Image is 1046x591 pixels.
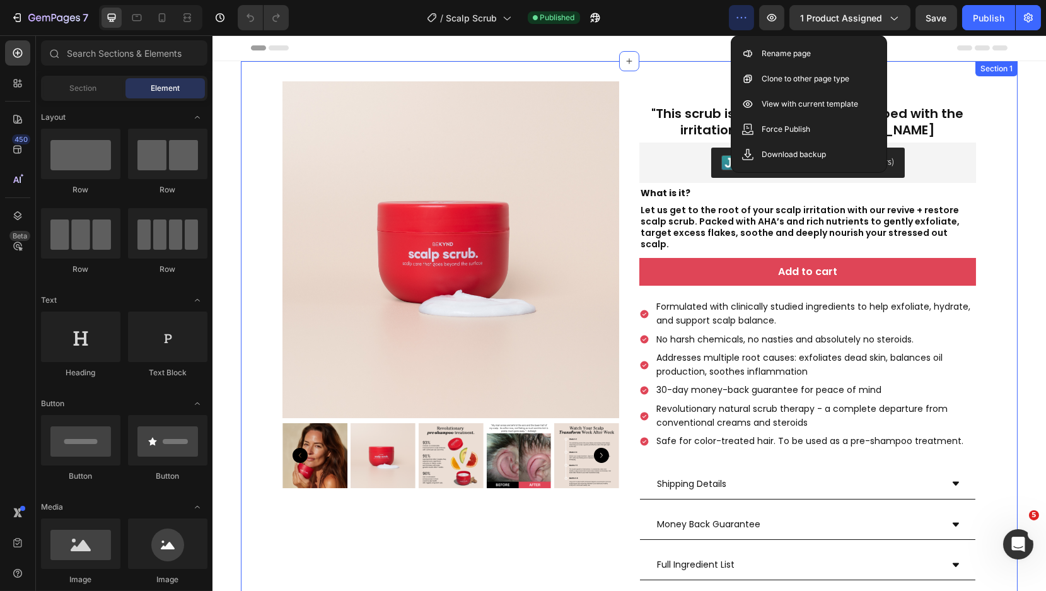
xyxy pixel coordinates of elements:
[381,413,397,428] button: Carousel Next Arrow
[444,265,758,291] span: Formulated with clinically studied ingredients to help exfoliate, hydrate, and support scalp bala...
[444,348,669,361] span: 30-day money-back guarantee for peace of mind
[187,290,207,310] span: Toggle open
[128,574,207,585] div: Image
[445,441,514,457] p: Shipping Details
[41,367,120,378] div: Heading
[41,264,120,275] div: Row
[41,295,57,306] span: Text
[762,73,849,85] p: Clone to other page type
[566,228,625,246] div: Add to cart
[187,107,207,127] span: Toggle open
[128,471,207,482] div: Button
[41,112,66,123] span: Layout
[41,398,64,409] span: Button
[762,98,858,110] p: View with current template
[765,28,803,39] div: Section 1
[41,574,120,585] div: Image
[789,5,910,30] button: 1 product assigned
[212,35,1046,591] iframe: Design area
[446,11,497,25] span: Scalp Scrub
[12,134,30,144] div: 450
[762,148,826,161] p: Download backup
[762,123,810,136] p: Force Publish
[5,5,94,30] button: 7
[800,11,882,25] span: 1 product assigned
[441,11,444,25] span: /
[428,169,762,215] p: Let us get to the root of your scalp irritation with our revive + restore scalp scrub. Packed wit...
[128,264,207,275] div: Row
[41,501,63,513] span: Media
[444,399,751,412] span: Safe for color-treated hair. To be used as a pre-shampoo treatment.
[444,367,735,394] span: Revolutionary natural scrub therapy - a complete departure from conventional creams and steroids
[540,12,575,23] span: Published
[534,120,682,133] div: [DOMAIN_NAME] - Preview Badge (Stars)
[187,394,207,414] span: Toggle open
[962,5,1015,30] button: Publish
[41,184,120,196] div: Row
[499,112,692,143] button: Judge.me - Preview Badge (Stars)
[762,47,811,60] p: Rename page
[128,184,207,196] div: Row
[427,223,764,251] button: Add to cart
[151,83,180,94] span: Element
[915,5,957,30] button: Save
[509,120,524,135] img: Judgeme.png
[428,47,762,61] p: Revive + Restore Scalp Scrub | 200ml
[1029,510,1039,520] span: 5
[926,13,947,23] span: Save
[973,11,1004,25] div: Publish
[41,471,120,482] div: Button
[187,497,207,517] span: Toggle open
[70,83,97,94] span: Section
[444,298,701,310] span: No harsh chemicals, no nasties and absolutely no steroids.
[128,367,207,378] div: Text Block
[427,69,764,104] h2: "This scrub is the only thing that helped with the irritation on my scalp." [PERSON_NAME]
[444,316,730,342] span: Addresses multiple root causes: exfoliates dead skin, balances oil production, soothes inflammation
[83,10,88,25] p: 7
[427,151,764,165] h2: What is it?
[9,231,30,241] div: Beta
[41,40,207,66] input: Search Sections & Elements
[1003,529,1033,559] iframe: Intercom live chat
[445,481,548,497] p: Money Back Guarantee
[238,5,289,30] div: Undo/Redo
[445,522,522,537] p: Full Ingredient List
